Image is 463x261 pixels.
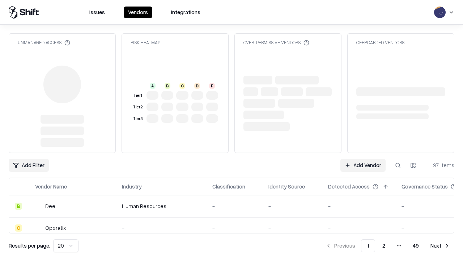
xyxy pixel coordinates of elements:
div: - [122,224,201,232]
div: Operatix [45,224,66,232]
div: A [150,83,156,89]
div: - [328,224,390,232]
button: 49 [407,239,425,252]
div: Vendor Name [35,183,67,190]
div: Industry [122,183,142,190]
div: - [212,202,257,210]
div: Unmanaged Access [18,40,70,46]
div: Risk Heatmap [131,40,160,46]
div: Detected Access [328,183,370,190]
img: Operatix [35,224,42,232]
div: Human Resources [122,202,201,210]
div: B [165,83,170,89]
div: - [268,202,317,210]
button: Next [426,239,454,252]
div: Over-Permissive Vendors [243,40,309,46]
div: D [194,83,200,89]
nav: pagination [321,239,454,252]
div: - [328,202,390,210]
button: 1 [361,239,375,252]
button: Vendors [124,7,152,18]
button: Integrations [167,7,205,18]
div: Governance Status [402,183,448,190]
a: Add Vendor [340,159,386,172]
div: C [179,83,185,89]
div: Tier 2 [132,104,144,110]
button: Add Filter [9,159,49,172]
div: Offboarded Vendors [356,40,404,46]
div: B [15,203,22,210]
div: C [15,224,22,232]
button: 2 [377,239,391,252]
div: - [268,224,317,232]
div: Deel [45,202,56,210]
p: Results per page: [9,242,50,249]
div: F [209,83,215,89]
div: 971 items [425,161,454,169]
div: - [212,224,257,232]
div: Identity Source [268,183,305,190]
div: Classification [212,183,245,190]
button: Issues [85,7,109,18]
div: Tier 1 [132,92,144,99]
div: Tier 3 [132,116,144,122]
img: Deel [35,203,42,210]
